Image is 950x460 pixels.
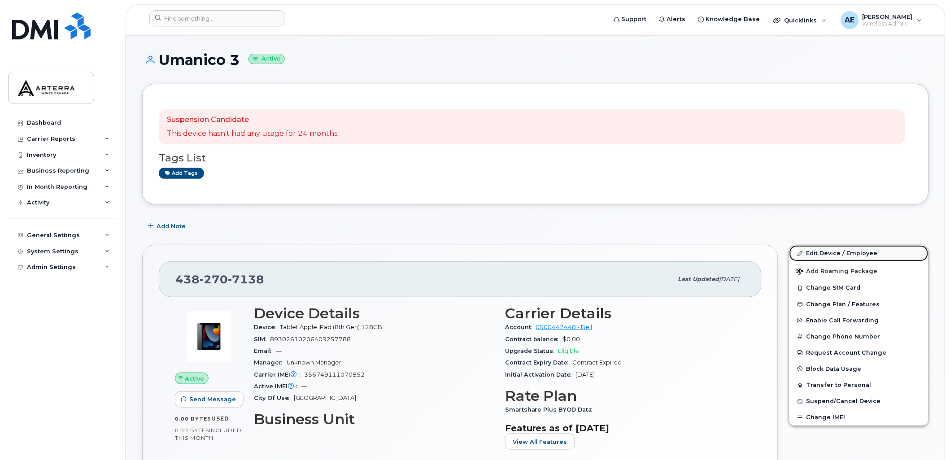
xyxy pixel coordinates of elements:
[175,416,211,422] span: 0.00 Bytes
[185,374,205,383] span: Active
[806,398,881,405] span: Suspend/Cancel Device
[142,52,929,68] h1: Umanico 3
[789,280,928,296] button: Change SIM Card
[505,347,558,354] span: Upgrade Status
[254,305,494,321] h3: Device Details
[175,427,242,442] span: included this month
[797,268,878,276] span: Add Roaming Package
[270,336,351,343] span: 89302610206409257788
[789,345,928,361] button: Request Account Change
[505,305,745,321] h3: Carrier Details
[287,359,341,366] span: Unknown Manager
[505,434,575,450] button: View All Features
[254,336,270,343] span: SIM
[254,383,301,390] span: Active IMEI
[789,393,928,409] button: Suspend/Cancel Device
[200,273,228,286] span: 270
[167,129,337,139] p: This device hasn't had any usage for 24 months
[159,168,204,179] a: Add tags
[294,395,356,401] span: [GEOGRAPHIC_DATA]
[182,310,236,364] img: image20231002-3703462-d9dxlv.jpeg
[505,359,573,366] span: Contract Expiry Date
[228,273,264,286] span: 7138
[505,423,745,434] h3: Features as of [DATE]
[254,395,294,401] span: City Of Use
[719,276,740,282] span: [DATE]
[189,395,236,404] span: Send Message
[789,361,928,377] button: Block Data Usage
[789,261,928,280] button: Add Roaming Package
[558,347,580,354] span: Eligible
[806,301,880,308] span: Change Plan / Features
[211,415,229,422] span: used
[254,371,304,378] span: Carrier IMEI
[505,388,745,404] h3: Rate Plan
[789,329,928,345] button: Change Phone Number
[513,438,567,446] span: View All Features
[254,359,287,366] span: Manager
[505,324,536,330] span: Account
[175,427,209,434] span: 0.00 Bytes
[536,324,593,330] a: 0500442448 - Bell
[280,324,382,330] span: Tablet Apple iPad (8th Gen) 128GB
[301,383,307,390] span: —
[142,218,193,234] button: Add Note
[175,273,264,286] span: 438
[254,411,494,427] h3: Business Unit
[505,336,563,343] span: Contract balance
[789,409,928,425] button: Change IMEI
[573,359,622,366] span: Contract Expired
[789,245,928,261] a: Edit Device / Employee
[789,312,928,329] button: Enable Call Forwarding
[248,54,285,64] small: Active
[505,371,576,378] span: Initial Activation Date
[167,115,337,125] p: Suspension Candidate
[789,296,928,312] button: Change Plan / Features
[254,324,280,330] span: Device
[505,406,597,413] span: Smartshare Plus BYOD Data
[304,371,365,378] span: 356749111070852
[789,377,928,393] button: Transfer to Personal
[576,371,595,378] span: [DATE]
[175,391,244,408] button: Send Message
[806,317,879,324] span: Enable Call Forwarding
[276,347,282,354] span: —
[159,152,912,164] h3: Tags List
[157,222,186,230] span: Add Note
[678,276,719,282] span: Last updated
[254,347,276,354] span: Email
[563,336,580,343] span: $0.00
